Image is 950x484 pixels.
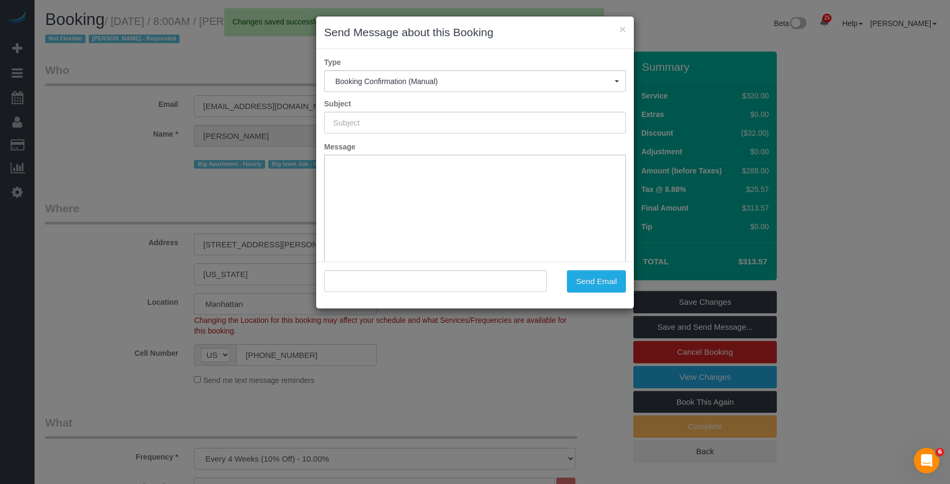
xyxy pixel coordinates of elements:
button: × [620,23,626,35]
label: Type [316,57,634,68]
span: 6 [936,448,944,456]
button: Booking Confirmation (Manual) [324,70,626,92]
iframe: Rich Text Editor, editor1 [325,155,625,321]
span: Booking Confirmation (Manual) [335,77,615,86]
button: Send Email [567,270,626,293]
label: Message [316,141,634,152]
label: Subject [316,98,634,109]
iframe: Intercom live chat [914,448,939,473]
h3: Send Message about this Booking [324,24,626,40]
input: Subject [324,112,626,133]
